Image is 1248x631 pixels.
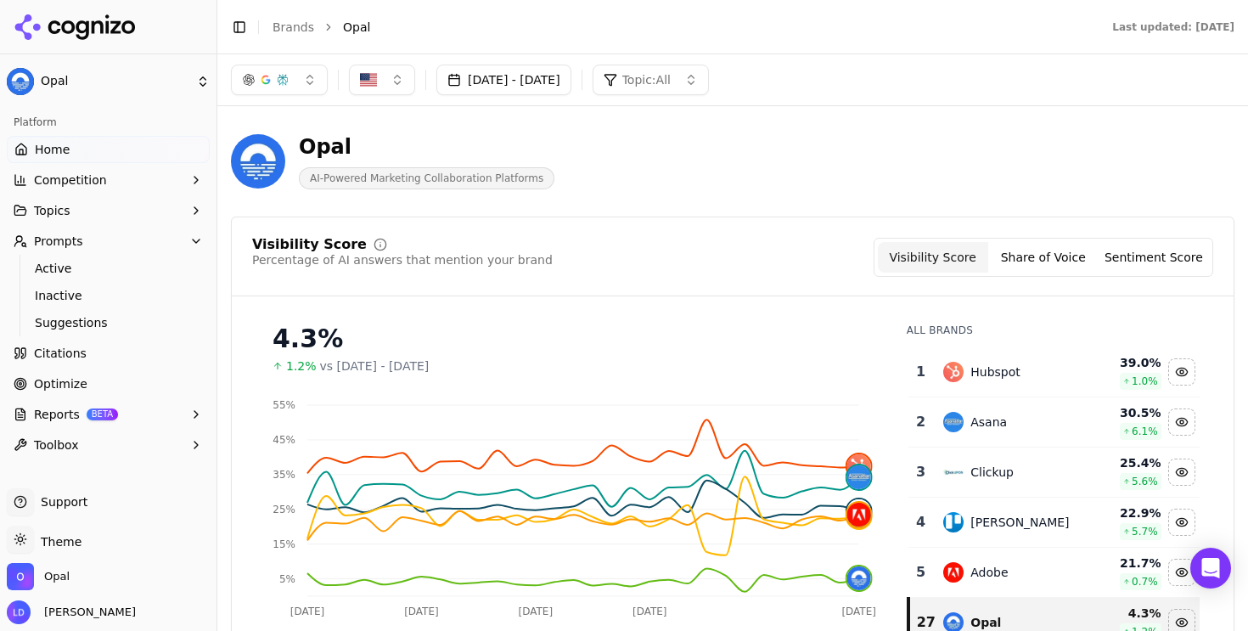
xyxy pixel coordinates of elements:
img: Lee Dussinger [7,600,31,624]
img: clickup [943,462,964,482]
tspan: [DATE] [404,606,439,617]
button: Visibility Score [878,242,988,273]
div: 25.4 % [1088,454,1161,471]
div: 22.9 % [1088,504,1161,521]
a: Inactive [28,284,189,307]
img: hubspot [943,362,964,382]
span: Toolbox [34,437,79,454]
span: Competition [34,172,107,189]
div: 1 [915,362,927,382]
button: Hide trello data [1168,509,1195,536]
tspan: [DATE] [632,606,667,617]
img: hubspot [847,454,871,478]
span: Opal [44,569,70,584]
button: Prompts [7,228,210,255]
a: Brands [273,20,314,34]
tr: 4trello[PERSON_NAME]22.9%5.7%Hide trello data [908,498,1200,548]
div: Open Intercom Messenger [1190,548,1231,589]
tr: 1hubspotHubspot39.0%1.0%Hide hubspot data [908,347,1200,397]
img: Opal [7,563,34,590]
span: Topics [34,202,70,219]
button: Open organization switcher [7,563,70,590]
div: Adobe [970,564,1008,581]
button: Hide asana data [1168,408,1195,436]
tspan: [DATE] [841,606,876,617]
a: Active [28,256,189,280]
div: Hubspot [970,363,1020,380]
span: BETA [87,408,118,420]
img: United States [360,71,377,88]
tspan: 25% [273,504,295,516]
tr: 3clickupClickup25.4%5.6%Hide clickup data [908,448,1200,498]
tspan: 55% [273,399,295,411]
span: Topic: All [622,71,671,88]
div: 2 [915,412,927,432]
span: vs [DATE] - [DATE] [320,358,430,375]
tspan: [DATE] [290,606,325,617]
div: 4.3 % [1088,605,1161,622]
button: Toolbox [7,431,210,459]
tspan: 35% [273,469,295,481]
div: 30.5 % [1088,404,1161,421]
button: Share of Voice [988,242,1099,273]
div: [PERSON_NAME] [970,514,1069,531]
img: trello [943,512,964,532]
div: Visibility Score [252,238,367,251]
span: 5.6 % [1132,475,1158,488]
span: 1.0 % [1132,375,1158,388]
img: asana [847,465,871,489]
button: Hide clickup data [1168,459,1195,486]
span: Home [35,141,70,158]
img: Opal [7,68,34,95]
img: opal [847,566,871,590]
div: Asana [970,414,1007,431]
span: Reports [34,406,80,423]
div: 4.3% [273,324,873,354]
span: Citations [34,345,87,362]
a: Suggestions [28,311,189,335]
div: Platform [7,109,210,136]
span: Theme [34,535,82,549]
img: adobe [847,503,871,527]
button: Sentiment Score [1099,242,1209,273]
div: Clickup [970,464,1014,481]
img: adobe [943,562,964,583]
span: AI-Powered Marketing Collaboration Platforms [299,167,554,189]
div: 5 [915,562,927,583]
span: 5.7 % [1132,525,1158,538]
button: Hide hubspot data [1168,358,1195,386]
tspan: [DATE] [519,606,554,617]
div: Opal [970,614,1001,631]
div: Last updated: [DATE] [1112,20,1234,34]
span: Opal [41,74,189,89]
button: [DATE] - [DATE] [436,65,571,95]
span: 0.7 % [1132,575,1158,589]
button: Hide adobe data [1168,559,1195,586]
span: Inactive [35,287,183,304]
tr: 2asanaAsana30.5%6.1%Hide asana data [908,397,1200,448]
a: Citations [7,340,210,367]
img: Opal [231,134,285,189]
button: Competition [7,166,210,194]
button: Open user button [7,600,136,624]
span: 1.2% [286,358,317,375]
div: Percentage of AI answers that mention your brand [252,251,553,268]
span: Optimize [34,375,87,392]
div: Opal [299,133,554,161]
div: 3 [915,462,927,482]
button: Topics [7,197,210,224]
div: 21.7 % [1088,555,1161,572]
span: Support [34,493,87,510]
span: Opal [343,19,370,36]
a: Optimize [7,370,210,397]
tspan: 15% [273,538,295,550]
img: clickup [847,499,871,523]
a: Home [7,136,210,163]
div: All Brands [907,324,1200,337]
img: asana [943,412,964,432]
tr: 5adobeAdobe21.7%0.7%Hide adobe data [908,548,1200,598]
span: 6.1 % [1132,425,1158,438]
tspan: 45% [273,434,295,446]
span: [PERSON_NAME] [37,605,136,620]
nav: breadcrumb [273,19,1078,36]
